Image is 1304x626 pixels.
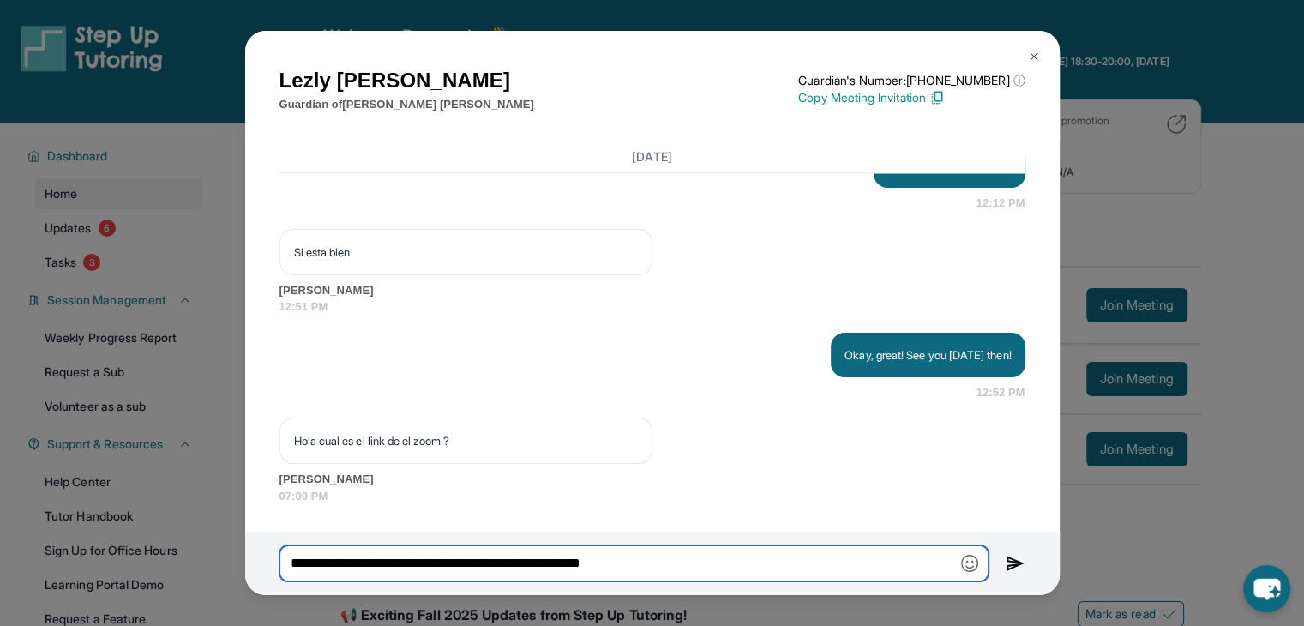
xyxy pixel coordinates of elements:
p: Copy Meeting Invitation [798,89,1025,106]
span: 12:52 PM [976,384,1025,401]
h3: [DATE] [279,148,1025,166]
img: Send icon [1006,553,1025,574]
p: Guardian of [PERSON_NAME] [PERSON_NAME] [279,96,534,113]
p: Hola cual es el link de el zoom ? [294,432,638,449]
p: Guardian's Number: [PHONE_NUMBER] [798,72,1025,89]
span: [PERSON_NAME] [279,471,1025,488]
span: 07:00 PM [279,488,1025,505]
span: ⓘ [1013,72,1025,89]
p: Si esta bien [294,244,638,261]
p: Okay, great! See you [DATE] then! [844,346,1011,364]
h1: Lezly [PERSON_NAME] [279,65,534,96]
img: Copy Icon [929,90,945,105]
img: Close Icon [1027,50,1041,63]
button: chat-button [1243,565,1290,612]
span: 12:51 PM [279,298,1025,316]
span: 12:12 PM [976,195,1025,212]
img: Emoji [961,555,978,572]
span: [PERSON_NAME] [279,282,1025,299]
